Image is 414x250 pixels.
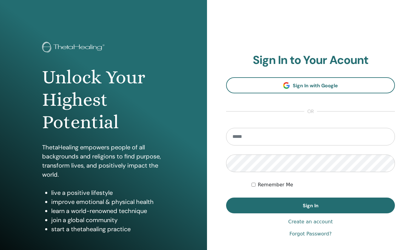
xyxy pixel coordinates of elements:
span: Sign In [303,202,319,209]
li: join a global community [51,215,165,225]
div: Keep me authenticated indefinitely or until I manually logout [252,181,395,188]
label: Remember Me [258,181,293,188]
li: improve emotional & physical health [51,197,165,206]
span: or [304,108,317,115]
a: Sign In with Google [226,77,395,93]
li: live a positive lifestyle [51,188,165,197]
button: Sign In [226,198,395,213]
a: Create an account [288,218,333,225]
p: ThetaHealing empowers people of all backgrounds and religions to find purpose, transform lives, a... [42,143,165,179]
span: Sign In with Google [293,82,338,89]
li: learn a world-renowned technique [51,206,165,215]
a: Forgot Password? [289,230,332,238]
h1: Unlock Your Highest Potential [42,66,165,134]
h2: Sign In to Your Acount [226,53,395,67]
li: start a thetahealing practice [51,225,165,234]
